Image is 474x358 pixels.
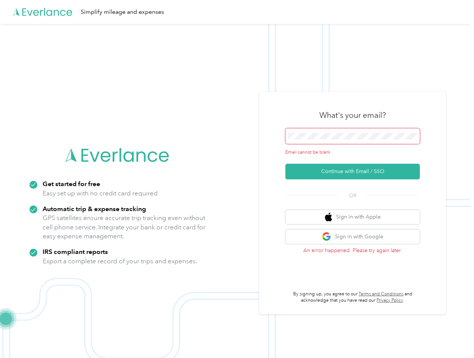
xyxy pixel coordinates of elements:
[43,180,100,188] strong: Get started for free
[377,298,403,303] a: Privacy Policy
[325,213,332,222] img: apple logo
[43,257,197,266] p: Export a complete record of your trips and expenses.
[285,164,420,179] button: Continue with Email / SSO
[285,149,420,156] div: Email cannot be blank
[81,7,164,17] div: Simplify mileage and expenses
[359,291,403,297] a: Terms and Conditions
[43,213,206,241] p: GPS satellites ensure accurate trip tracking even without cell phone service. Integrate your bank...
[319,110,386,120] h3: What's your email?
[285,210,420,224] button: apple logoSign in with Apple
[322,232,331,241] img: google logo
[43,189,158,198] p: Easy set up with no credit card required
[43,205,146,213] strong: Automatic trip & expense tracking
[43,248,108,255] strong: IRS compliant reports
[285,291,420,304] p: By signing up, you agree to our and acknowledge that you have read our .
[285,246,420,254] p: An error happened. Please try again later.
[285,229,420,244] button: google logoSign in with Google
[340,192,366,200] span: OR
